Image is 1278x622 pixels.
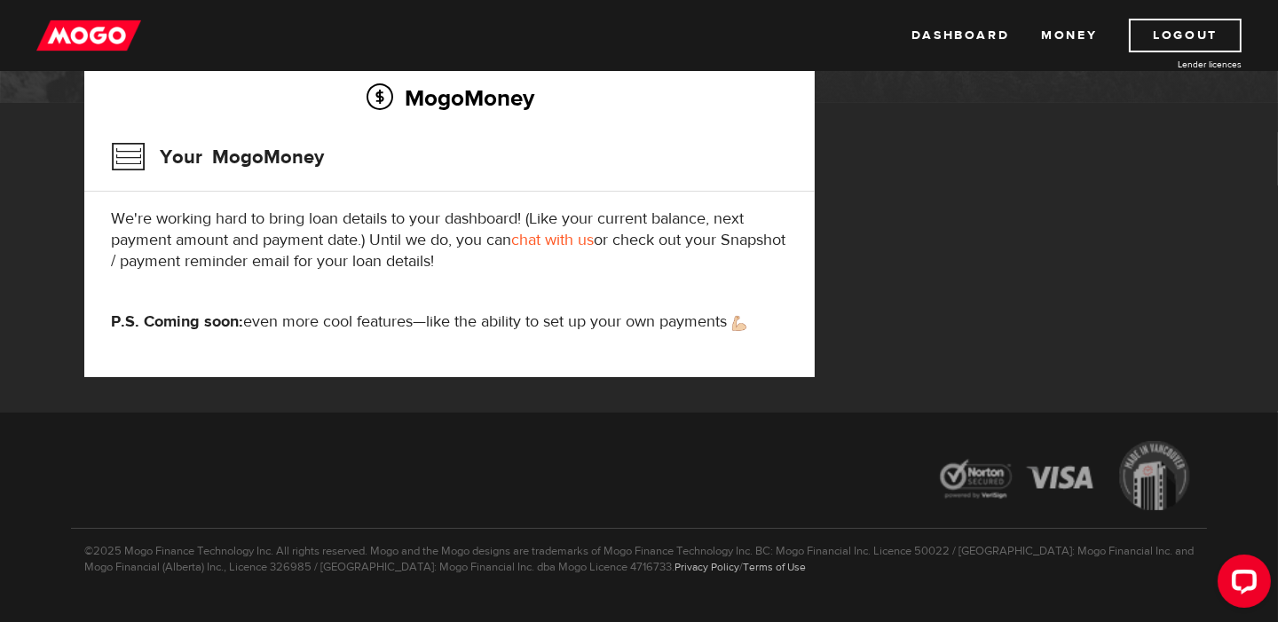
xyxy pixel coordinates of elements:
[111,209,788,272] p: We're working hard to bring loan details to your dashboard! (Like your current balance, next paym...
[111,311,243,332] strong: P.S. Coming soon:
[71,528,1207,575] p: ©2025 Mogo Finance Technology Inc. All rights reserved. Mogo and the Mogo designs are trademarks ...
[674,560,739,574] a: Privacy Policy
[911,19,1009,52] a: Dashboard
[1041,19,1097,52] a: Money
[1129,19,1242,52] a: Logout
[111,311,788,333] p: even more cool features—like the ability to set up your own payments
[511,230,594,250] a: chat with us
[36,19,141,52] img: mogo_logo-11ee424be714fa7cbb0f0f49df9e16ec.png
[1108,58,1242,71] a: Lender licences
[923,428,1207,528] img: legal-icons-92a2ffecb4d32d839781d1b4e4802d7b.png
[111,79,788,116] h2: MogoMoney
[732,316,746,331] img: strong arm emoji
[111,134,324,180] h3: Your MogoMoney
[1203,547,1278,622] iframe: LiveChat chat widget
[743,560,806,574] a: Terms of Use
